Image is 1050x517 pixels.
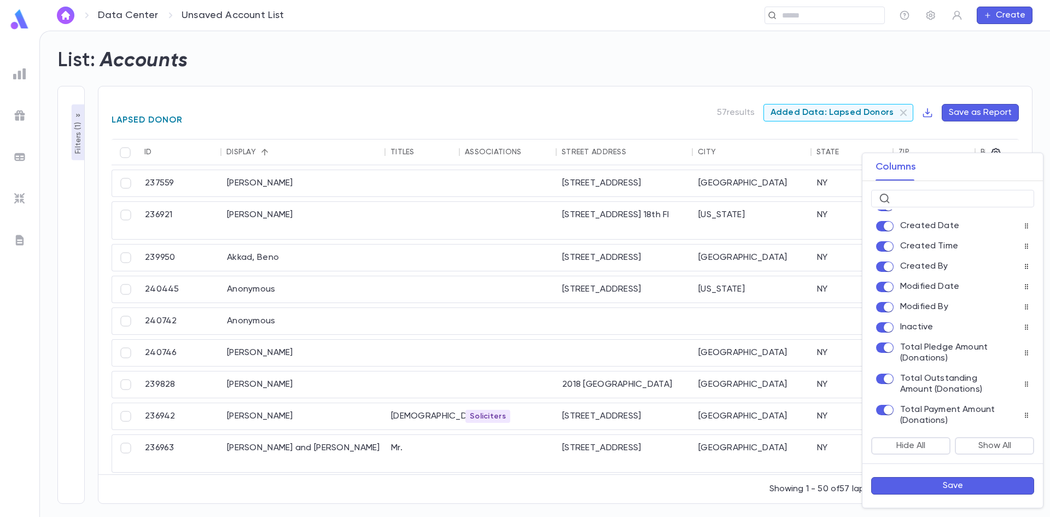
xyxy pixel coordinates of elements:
button: Show All [955,437,1034,455]
button: Hide All [871,437,950,455]
p: Total Payment Amount (Donations) [900,404,1004,426]
button: Save [871,477,1034,495]
p: Created By [900,261,948,272]
p: Created Time [900,241,958,252]
p: Modified Date [900,281,959,292]
p: Total Pledge Amount (Donations) [900,342,1004,364]
p: Created Date [900,220,959,231]
p: Total Outstanding Amount (Donations) [900,373,1004,395]
p: Inactive [900,322,933,333]
button: Columns [876,153,916,181]
p: Modified By [900,301,948,312]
